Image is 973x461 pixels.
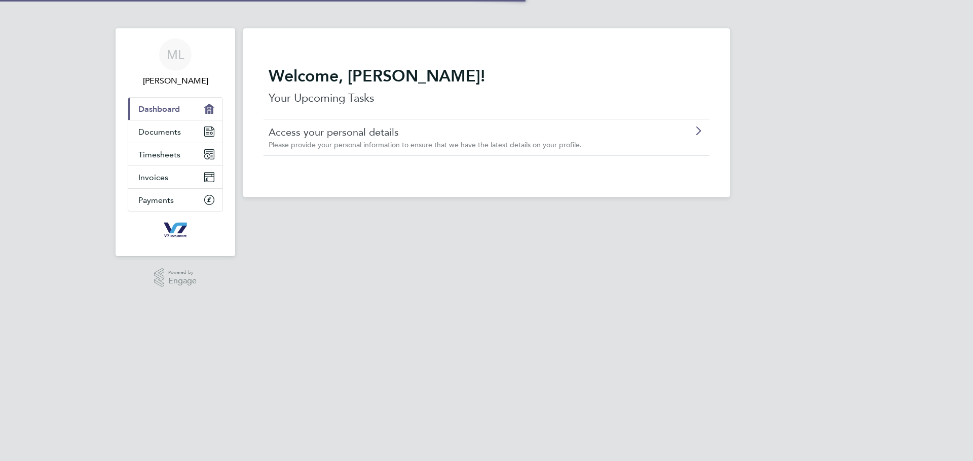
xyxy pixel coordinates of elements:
[128,75,223,87] span: Mark Lovelock
[128,166,222,188] a: Invoices
[168,277,197,285] span: Engage
[138,104,180,114] span: Dashboard
[138,127,181,137] span: Documents
[269,140,582,149] span: Please provide your personal information to ensure that we have the latest details on your profile.
[128,120,222,143] a: Documents
[128,189,222,211] a: Payments
[116,28,235,256] nav: Main navigation
[138,195,174,205] span: Payments
[168,268,197,277] span: Powered by
[128,98,222,120] a: Dashboard
[167,48,184,61] span: ML
[269,66,704,86] h2: Welcome, [PERSON_NAME]!
[160,222,191,238] img: v7recruitment-logo-retina.png
[269,125,647,139] a: Access your personal details
[128,38,223,87] a: ML[PERSON_NAME]
[128,222,223,238] a: Go to home page
[269,90,704,106] p: Your Upcoming Tasks
[138,173,168,182] span: Invoices
[154,268,197,287] a: Powered byEngage
[128,143,222,165] a: Timesheets
[138,150,180,159] span: Timesheets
